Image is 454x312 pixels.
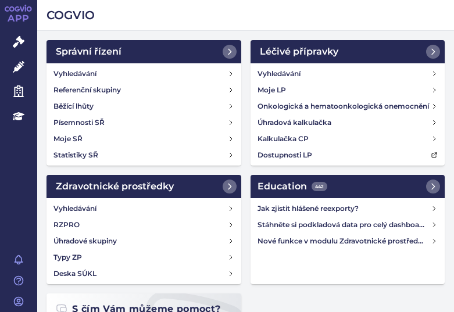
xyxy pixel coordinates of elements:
[53,68,96,80] h4: Vyhledávání
[56,180,174,193] h2: Zdravotnické prostředky
[53,117,105,128] h4: Písemnosti SŘ
[49,147,239,163] a: Statistiky SŘ
[47,7,445,23] h2: COGVIO
[253,147,443,163] a: Dostupnosti LP
[47,175,241,198] a: Zdravotnické prostředky
[56,45,121,59] h2: Správní řízení
[53,235,117,247] h4: Úhradové skupiny
[260,45,338,59] h2: Léčivé přípravky
[53,149,98,161] h4: Statistiky SŘ
[251,40,445,63] a: Léčivé přípravky
[253,66,443,82] a: Vyhledávání
[53,219,80,231] h4: RZPRO
[253,98,443,114] a: Onkologická a hematoonkologická onemocnění
[253,217,443,233] a: Stáhněte si podkladová data pro celý dashboard nebo obrázek grafu v COGVIO App modulu Analytics
[49,249,239,266] a: Typy ZP
[258,149,312,161] h4: Dostupnosti LP
[258,133,309,145] h4: Kalkulačka CP
[253,82,443,98] a: Moje LP
[53,268,96,279] h4: Deska SÚKL
[53,203,96,214] h4: Vyhledávání
[49,114,239,131] a: Písemnosti SŘ
[49,200,239,217] a: Vyhledávání
[253,200,443,217] a: Jak zjistit hlášené reexporty?
[258,180,327,193] h2: Education
[312,182,327,191] span: 442
[53,252,82,263] h4: Typy ZP
[49,233,239,249] a: Úhradové skupiny
[53,84,121,96] h4: Referenční skupiny
[53,133,83,145] h4: Moje SŘ
[49,266,239,282] a: Deska SÚKL
[253,233,443,249] a: Nové funkce v modulu Zdravotnické prostředky
[258,68,301,80] h4: Vyhledávání
[49,131,239,147] a: Moje SŘ
[258,84,286,96] h4: Moje LP
[49,217,239,233] a: RZPRO
[258,219,431,231] h4: Stáhněte si podkladová data pro celý dashboard nebo obrázek grafu v COGVIO App modulu Analytics
[47,40,241,63] a: Správní řízení
[258,117,331,128] h4: Úhradová kalkulačka
[49,98,239,114] a: Běžící lhůty
[49,66,239,82] a: Vyhledávání
[251,175,445,198] a: Education442
[253,114,443,131] a: Úhradová kalkulačka
[258,203,431,214] h4: Jak zjistit hlášené reexporty?
[49,82,239,98] a: Referenční skupiny
[53,101,94,112] h4: Běžící lhůty
[258,235,431,247] h4: Nové funkce v modulu Zdravotnické prostředky
[258,101,429,112] h4: Onkologická a hematoonkologická onemocnění
[253,131,443,147] a: Kalkulačka CP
